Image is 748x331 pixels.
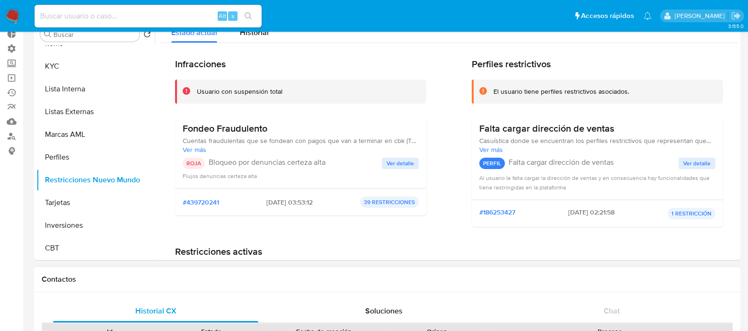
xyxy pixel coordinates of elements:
[731,11,741,21] a: Salir
[36,191,155,214] button: Tarjetas
[365,305,403,316] span: Soluciones
[219,11,226,20] span: Alt
[36,100,155,123] button: Listas Externas
[53,30,136,39] input: Buscar
[36,214,155,237] button: Inversiones
[36,55,155,78] button: KYC
[42,275,733,284] h1: Contactos
[36,146,155,169] button: Perfiles
[143,30,151,41] button: Volver al orden por defecto
[36,123,155,146] button: Marcas AML
[44,30,52,38] button: Buscar
[238,9,258,23] button: search-icon
[231,11,234,20] span: s
[604,305,620,316] span: Chat
[36,237,155,259] button: CBT
[674,11,728,20] p: yanina.loff@mercadolibre.com
[728,22,743,30] span: 3.155.0
[643,12,651,20] a: Notificaciones
[135,305,176,316] span: Historial CX
[36,78,155,100] button: Lista Interna
[36,169,155,191] button: Restricciones Nuevo Mundo
[35,10,262,22] input: Buscar usuario o caso...
[581,11,634,21] span: Accesos rápidos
